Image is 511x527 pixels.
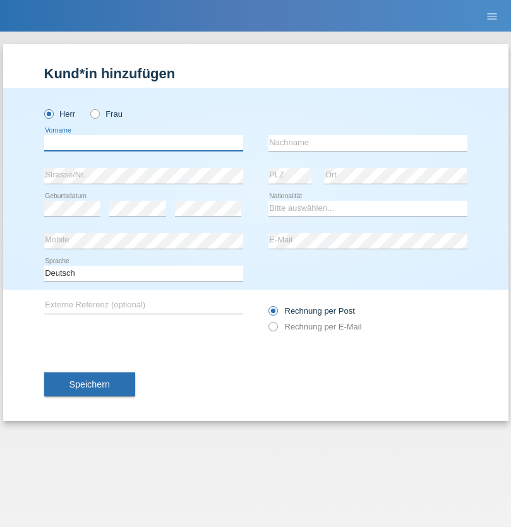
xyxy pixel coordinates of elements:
label: Frau [90,109,123,119]
input: Rechnung per Post [268,306,277,322]
h1: Kund*in hinzufügen [44,66,467,81]
i: menu [486,10,498,23]
span: Speichern [69,379,110,389]
label: Rechnung per E-Mail [268,322,362,331]
a: menu [479,12,505,20]
input: Rechnung per E-Mail [268,322,277,338]
input: Herr [44,109,52,117]
input: Frau [90,109,99,117]
label: Herr [44,109,76,119]
button: Speichern [44,372,135,396]
label: Rechnung per Post [268,306,355,316]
